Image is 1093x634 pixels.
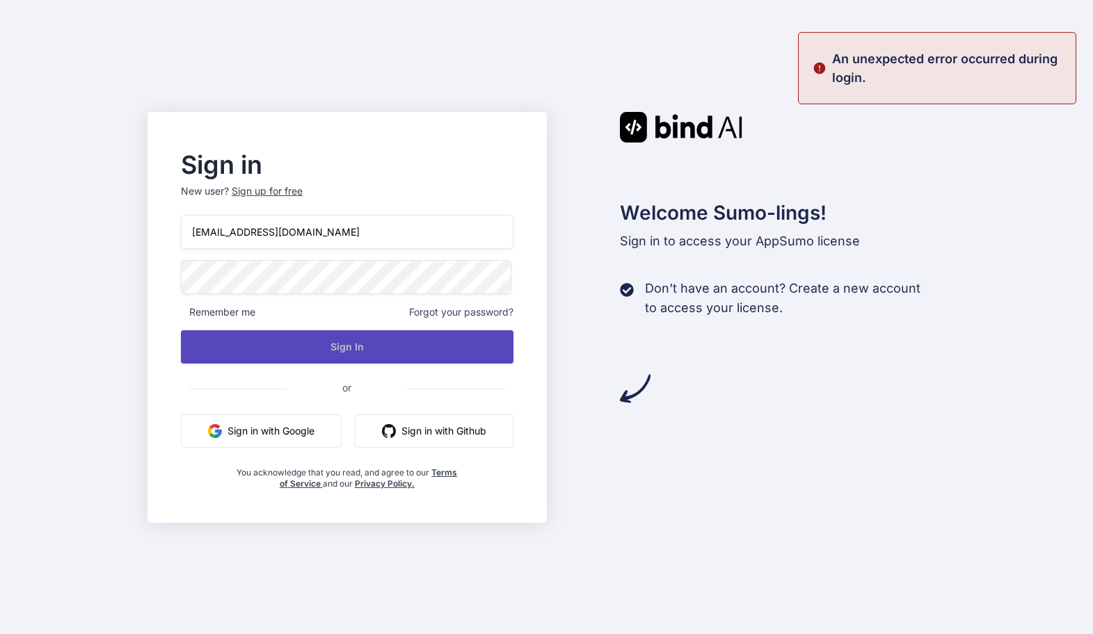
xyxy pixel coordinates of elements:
button: Sign in with Github [355,414,513,448]
button: Sign in with Google [181,414,342,448]
p: New user? [181,184,513,215]
img: google [208,424,222,438]
button: Sign In [181,330,513,364]
p: An unexpected error occurred during login. [832,49,1067,87]
img: arrow [620,373,651,404]
span: or [287,371,407,405]
img: Bind AI logo [620,112,742,143]
span: Forgot your password? [409,305,513,319]
div: Sign up for free [232,184,303,198]
div: You acknowledge that you read, and agree to our and our [237,459,458,489]
p: Don't have an account? Create a new account to access your license. [645,279,920,318]
a: Privacy Policy. [355,478,415,489]
img: github [382,424,396,438]
h2: Welcome Sumo-lings! [620,198,946,227]
input: Login or Email [181,215,513,249]
a: Terms of Service [280,467,458,489]
h2: Sign in [181,154,513,176]
span: Remember me [181,305,255,319]
p: Sign in to access your AppSumo license [620,231,946,251]
img: alert [813,49,827,87]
